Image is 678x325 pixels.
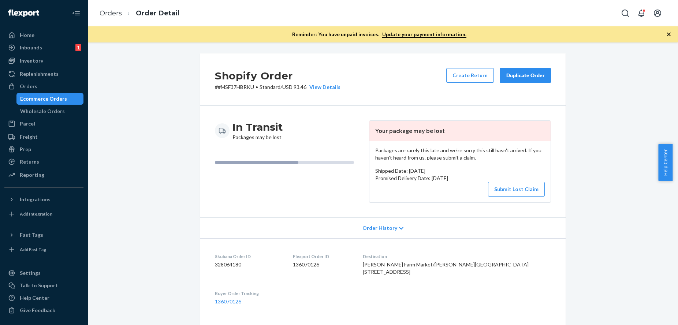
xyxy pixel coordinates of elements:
div: Packages may be lost [232,120,283,141]
a: Inventory [4,55,83,67]
a: Add Fast Tag [4,244,83,255]
a: Reporting [4,169,83,181]
div: Talk to Support [20,282,58,289]
ol: breadcrumbs [94,3,185,24]
div: Inventory [20,57,43,64]
h2: Shopify Order [215,68,340,83]
div: 1 [75,44,81,51]
p: Reminder: You have unpaid invoices. [292,31,466,38]
a: Order Detail [136,9,179,17]
a: Freight [4,131,83,143]
div: Duplicate Order [506,72,545,79]
button: Integrations [4,194,83,205]
span: Order History [362,224,397,232]
a: Prep [4,143,83,155]
p: Shipped Date: [DATE] [375,167,545,175]
button: Give Feedback [4,305,83,316]
div: Home [20,31,34,39]
p: Packages are rarely this late and we're sorry this still hasn't arrived. If you haven't heard fro... [375,147,545,161]
div: Parcel [20,120,35,127]
div: Ecommerce Orders [20,95,67,102]
div: Add Integration [20,211,52,217]
dt: Flexport Order ID [293,253,351,259]
a: Ecommerce Orders [16,93,84,105]
button: Fast Tags [4,229,83,241]
button: Duplicate Order [500,68,551,83]
a: Settings [4,267,83,279]
span: Standard [260,84,280,90]
div: Orders [20,83,37,90]
div: Returns [20,158,39,165]
iframe: Abre un widget desde donde se puede chatear con uno de los agentes [632,303,671,321]
dt: Destination [363,253,551,259]
a: Wholesale Orders [16,105,84,117]
div: Reporting [20,171,44,179]
button: Open account menu [650,6,665,20]
a: Replenishments [4,68,83,80]
button: Create Return [446,68,494,83]
div: Add Fast Tag [20,246,46,253]
a: Orders [100,9,122,17]
button: Talk to Support [4,280,83,291]
header: Your package may be lost [369,121,551,141]
dt: Skubana Order ID [215,253,281,259]
dd: 136070126 [293,261,351,268]
div: Give Feedback [20,307,55,314]
button: Open notifications [634,6,649,20]
a: Home [4,29,83,41]
button: Submit Lost Claim [488,182,545,197]
p: Promised Delivery Date: [DATE] [375,175,545,182]
a: Parcel [4,118,83,130]
a: 136070126 [215,298,241,305]
div: Fast Tags [20,231,43,239]
div: Wholesale Orders [20,108,65,115]
a: Update your payment information. [382,31,466,38]
button: Open Search Box [618,6,633,20]
div: Inbounds [20,44,42,51]
button: Close Navigation [69,6,83,20]
dt: Buyer Order Tracking [215,290,281,296]
div: Replenishments [20,70,59,78]
div: Settings [20,269,41,277]
a: Orders [4,81,83,92]
span: • [256,84,258,90]
div: Integrations [20,196,51,203]
a: Inbounds1 [4,42,83,53]
span: [PERSON_NAME] Farm Market/[PERSON_NAME][GEOGRAPHIC_DATA] [STREET_ADDRESS] [363,261,529,275]
button: View Details [306,83,340,91]
img: Flexport logo [8,10,39,17]
div: Prep [20,146,31,153]
a: Add Integration [4,208,83,220]
a: Help Center [4,292,83,304]
p: # #MSF37HBRKU / USD 93.46 [215,83,340,91]
div: Freight [20,133,38,141]
dd: 328064180 [215,261,281,268]
div: Help Center [20,294,49,302]
button: Help Center [658,144,673,181]
h3: In Transit [232,120,283,134]
a: Returns [4,156,83,168]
